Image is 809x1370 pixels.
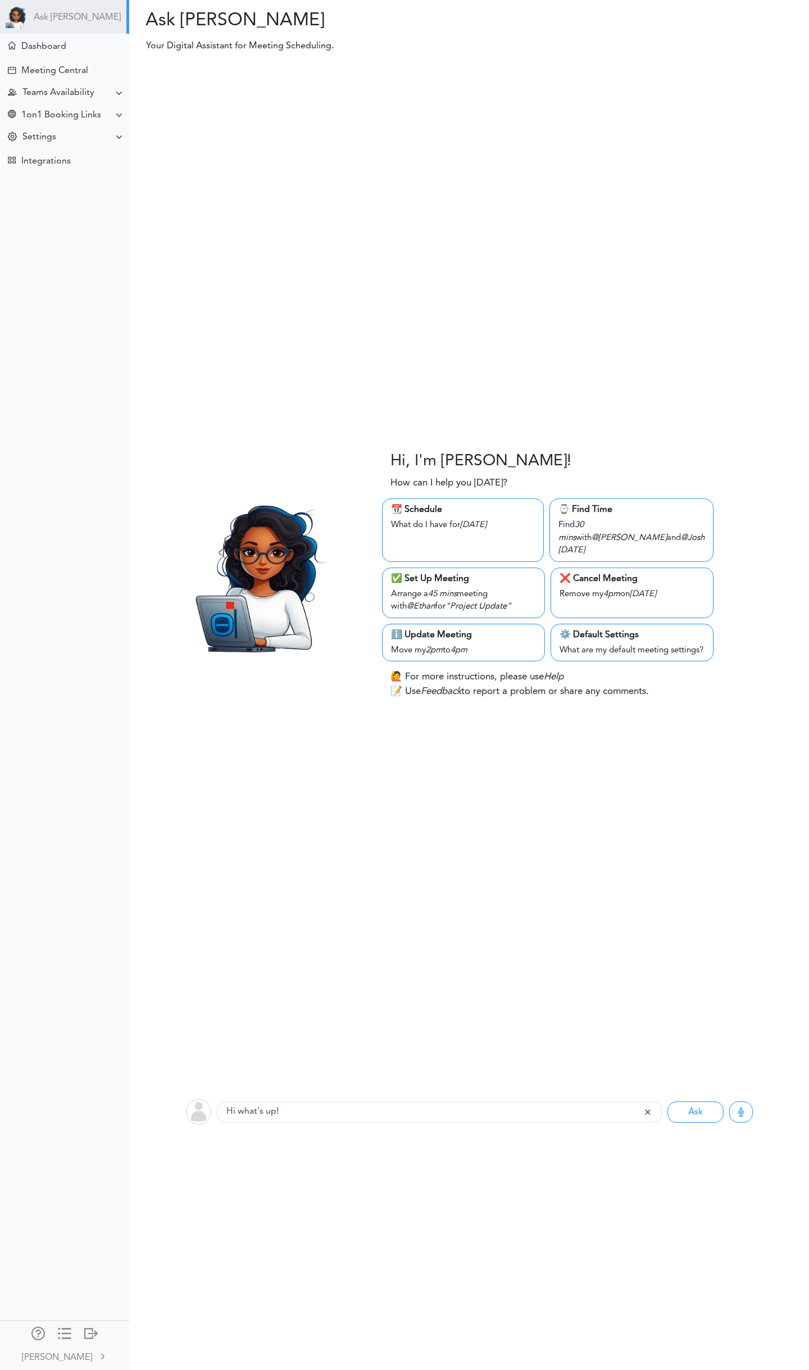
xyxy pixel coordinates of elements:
p: How can I help you [DATE]? [390,476,507,491]
div: Teams Availability [22,88,94,98]
div: Meeting Central [21,66,88,76]
div: Creating Meeting [8,66,16,74]
img: user-off.png [186,1099,211,1124]
div: Arrange a meeting with for [391,586,536,614]
i: [DATE] [558,546,585,555]
div: What are my default meeting settings? [560,642,705,657]
h2: Ask [PERSON_NAME] [138,10,461,31]
a: Ask [PERSON_NAME] [34,12,121,23]
div: Move my to [391,642,536,657]
h3: Hi, I'm [PERSON_NAME]! [390,452,571,471]
i: [DATE] [460,521,487,529]
div: ⌚️ Find Time [558,503,705,516]
div: ⚙️ Default Settings [560,628,705,642]
i: "Project Update" [446,602,511,611]
div: ✅ Set Up Meeting [391,572,536,586]
div: ❌ Cancel Meeting [560,572,705,586]
div: Remove my on [560,586,705,601]
div: Manage Members and Externals [31,1327,45,1338]
div: Log out [84,1327,98,1338]
div: 1on1 Booking Links [21,110,101,121]
i: @Josh [681,534,705,542]
a: Change side menu [58,1327,71,1342]
div: Find with and [558,516,705,557]
i: Feedback [421,687,461,696]
div: Share Meeting Link [8,110,16,121]
a: [PERSON_NAME] [1,1344,128,1369]
div: [PERSON_NAME] [22,1351,92,1364]
div: Change Settings [8,132,17,143]
i: 45 mins [428,590,457,598]
p: 🙋 For more instructions, please use [390,670,563,684]
div: TEAMCAL AI Workflow Apps [8,156,16,164]
img: Powered by TEAMCAL AI [6,6,28,28]
i: Help [544,672,563,682]
div: ℹ️ Update Meeting [391,628,536,642]
button: Ask [667,1101,724,1123]
i: [DATE] [630,590,656,598]
p: 📝 Use to report a problem or share any comments. [390,684,649,699]
div: Dashboard [21,42,66,52]
i: 2pm [426,646,443,655]
i: 4pm [451,646,467,655]
i: 30 mins [558,521,584,542]
img: Zara.png [172,489,345,662]
i: @Ethan [407,602,435,611]
a: Manage Members and Externals [31,1327,45,1342]
div: Integrations [21,156,71,167]
i: @[PERSON_NAME] [592,534,667,542]
div: What do I have for [391,516,535,532]
div: 📆 Schedule [391,503,535,516]
div: Settings [22,132,56,143]
i: 4pm [603,590,620,598]
div: Home [8,42,16,49]
p: Your Digital Assistant for Meeting Scheduling. [138,39,614,53]
div: Show only icons [58,1327,71,1338]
